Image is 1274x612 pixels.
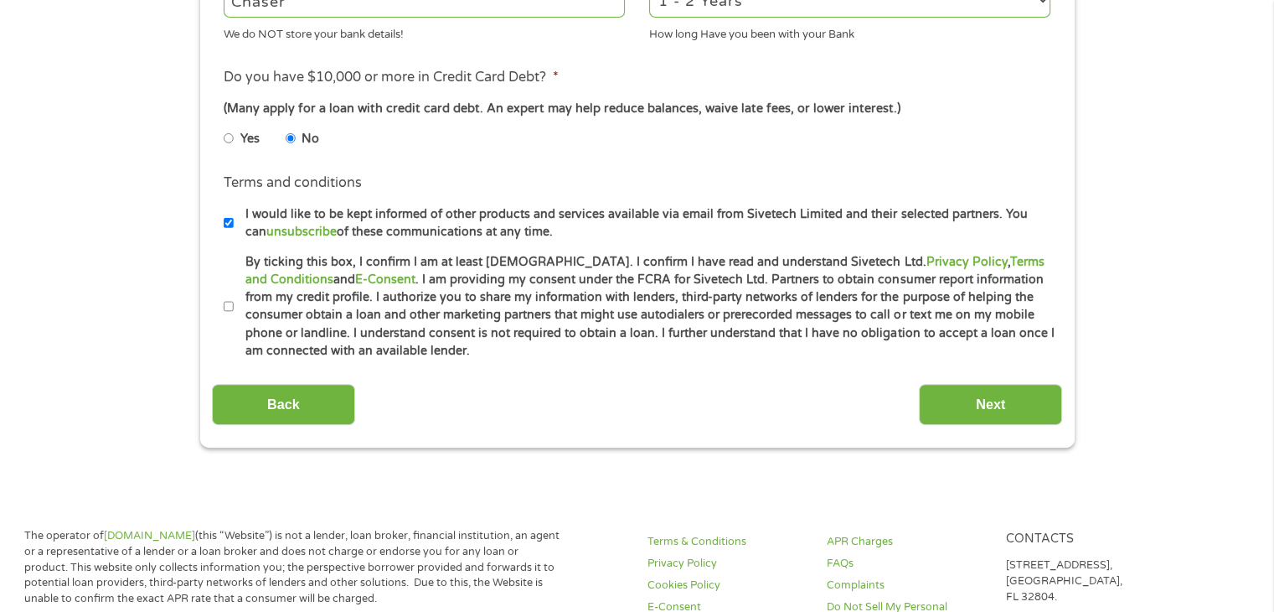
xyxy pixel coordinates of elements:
label: I would like to be kept informed of other products and services available via email from Sivetech... [234,205,1055,241]
a: APR Charges [827,534,986,550]
a: [DOMAIN_NAME] [104,529,195,542]
a: FAQs [827,556,986,572]
p: The operator of (this “Website”) is not a lender, loan broker, financial institution, an agent or... [24,528,562,607]
div: How long Have you been with your Bank [649,20,1050,43]
label: No [302,130,319,148]
a: Privacy Policy [926,255,1007,269]
label: Do you have $10,000 or more in Credit Card Debt? [224,69,558,86]
a: Complaints [827,578,986,594]
label: Yes [240,130,260,148]
input: Back [212,384,355,425]
a: Cookies Policy [647,578,807,594]
input: Next [919,384,1062,425]
a: unsubscribe [266,225,337,239]
h4: Contacts [1005,532,1164,547]
div: We do NOT store your bank details! [224,20,625,43]
div: (Many apply for a loan with credit card debt. An expert may help reduce balances, waive late fees... [224,100,1050,118]
a: Privacy Policy [647,556,807,572]
a: Terms & Conditions [647,534,807,550]
a: Terms and Conditions [245,255,1044,287]
p: [STREET_ADDRESS], [GEOGRAPHIC_DATA], FL 32804. [1005,558,1164,605]
label: Terms and conditions [224,174,362,192]
label: By ticking this box, I confirm I am at least [DEMOGRAPHIC_DATA]. I confirm I have read and unders... [234,253,1055,360]
a: E-Consent [355,272,415,287]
